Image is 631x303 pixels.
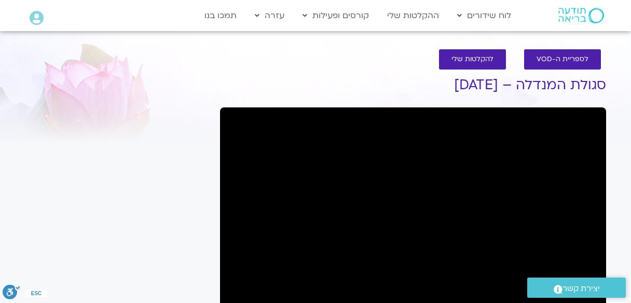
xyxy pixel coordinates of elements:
[524,49,601,70] a: לספריית ה-VOD
[250,6,290,25] a: עזרה
[297,6,374,25] a: קורסים ופעילות
[537,56,588,63] span: לספריית ה-VOD
[451,56,493,63] span: להקלטות שלי
[382,6,444,25] a: ההקלטות שלי
[558,8,604,23] img: תודעה בריאה
[452,6,516,25] a: לוח שידורים
[527,278,626,298] a: יצירת קשר
[563,282,600,296] span: יצירת קשר
[199,6,242,25] a: תמכו בנו
[220,77,606,93] h1: סגולת המנדלה – [DATE]
[439,49,506,70] a: להקלטות שלי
